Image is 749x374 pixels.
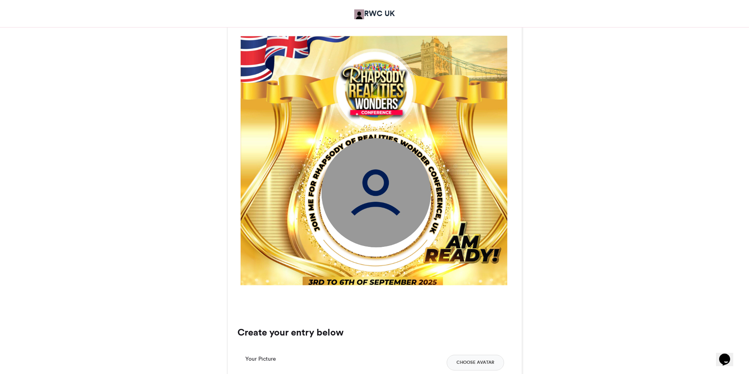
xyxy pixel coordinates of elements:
label: Your Picture [245,355,276,363]
img: RWC UK [354,9,364,19]
button: Choose Avatar [447,355,504,370]
iframe: chat widget [716,343,741,366]
a: RWC UK [354,8,395,19]
img: 1756293408.512-8e6e3fc602cdbaefc8cc0f239cde3f0329bb5606.jpg [240,36,507,302]
img: user_circle.png [321,138,431,247]
h3: Create your entry below [237,328,512,337]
